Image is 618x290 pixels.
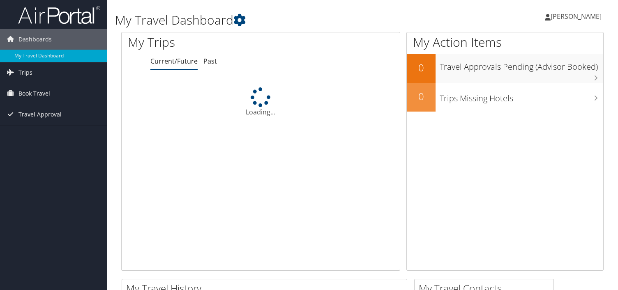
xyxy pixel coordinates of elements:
h1: My Action Items [407,34,603,51]
a: Current/Future [150,57,198,66]
span: [PERSON_NAME] [551,12,602,21]
h3: Trips Missing Hotels [440,89,603,104]
h1: My Trips [128,34,278,51]
span: Book Travel [18,83,50,104]
a: 0Travel Approvals Pending (Advisor Booked) [407,54,603,83]
a: 0Trips Missing Hotels [407,83,603,112]
a: Past [203,57,217,66]
span: Dashboards [18,29,52,50]
img: airportal-logo.png [18,5,100,25]
span: Trips [18,62,32,83]
h1: My Travel Dashboard [115,11,445,29]
h2: 0 [407,89,436,103]
a: [PERSON_NAME] [545,4,610,29]
h2: 0 [407,61,436,75]
h3: Travel Approvals Pending (Advisor Booked) [440,57,603,73]
span: Travel Approval [18,104,62,125]
div: Loading... [122,87,400,117]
